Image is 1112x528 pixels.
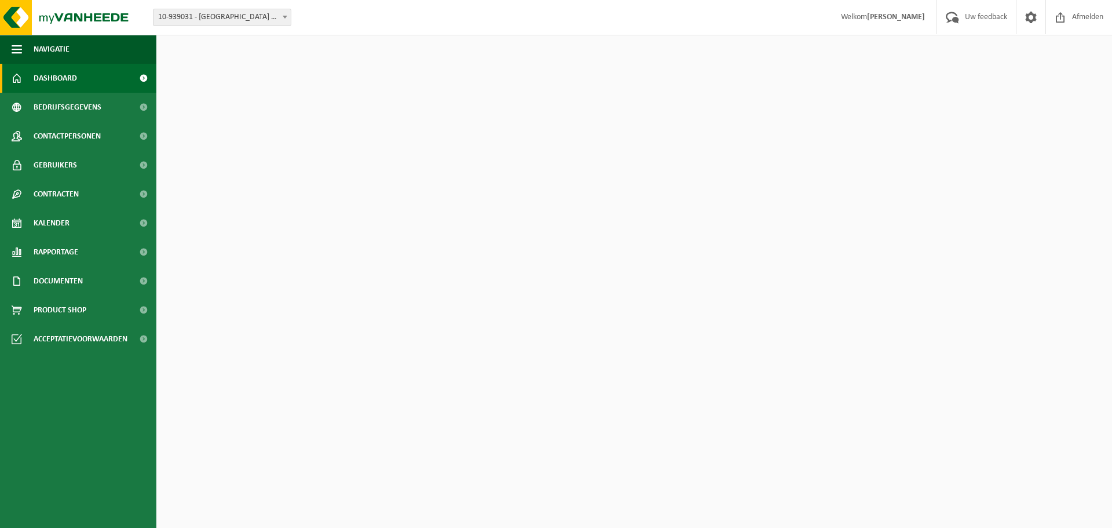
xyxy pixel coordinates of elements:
[34,209,69,238] span: Kalender
[34,64,77,93] span: Dashboard
[34,35,69,64] span: Navigatie
[34,180,79,209] span: Contracten
[34,325,127,354] span: Acceptatievoorwaarden
[153,9,291,26] span: 10-939031 - TROON 17 - OOSTENDE
[34,267,83,296] span: Documenten
[34,151,77,180] span: Gebruikers
[34,93,101,122] span: Bedrijfsgegevens
[34,122,101,151] span: Contactpersonen
[34,238,78,267] span: Rapportage
[153,9,291,26] span: 10-939031 - TROON 17 - OOSTENDE
[34,296,86,325] span: Product Shop
[867,13,925,21] strong: [PERSON_NAME]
